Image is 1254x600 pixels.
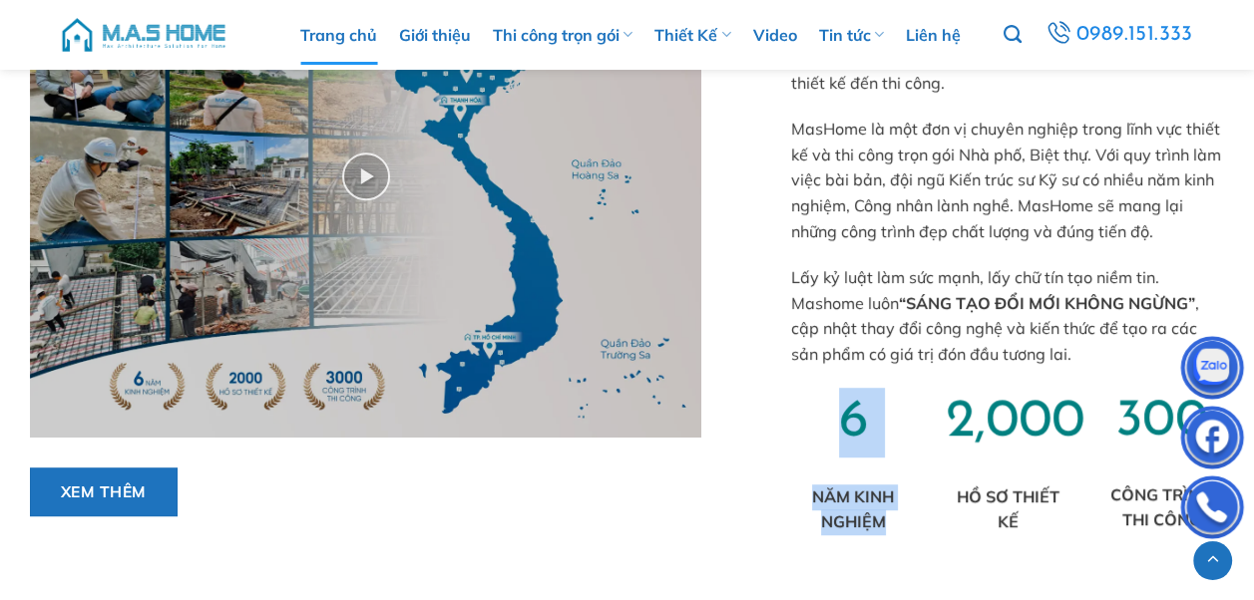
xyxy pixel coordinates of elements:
a: Thi công trọn gói [493,5,632,65]
a: Trang chủ [300,5,377,65]
span: 2,000 [946,396,1084,449]
a: Tin tức [819,5,884,65]
span: 0989.151.333 [1076,18,1193,52]
a: Thiết Kế [654,5,730,65]
a: Liên hệ [906,5,961,65]
span: Lấy kỷ luật làm sức mạnh, lấy chữ tín tạo niềm tin. Mashome luôn , cập nhật thay đổi công nghệ và... [791,267,1199,364]
a: Giới thiệu [399,5,471,65]
a: Tìm kiếm [1003,14,1021,56]
a: Xem thêm [30,467,178,516]
img: Facebook [1182,411,1242,470]
strong: NĂM KINH NGHIỆM [813,486,895,532]
span: Xem thêm [61,479,147,504]
a: Lên đầu trang [1193,541,1232,580]
strong: CÔNG TRÌNH THI CÔNG [1111,483,1213,529]
span: 6 [839,396,868,449]
img: Phone [1182,480,1242,540]
a: 0989.151.333 [1043,17,1195,53]
strong: HỒ SƠ THIẾT KẾ [957,486,1059,532]
p: MasHome là một đơn vị chuyên nghiệp trong lĩnh vực thiết kế và thi công trọn gói Nhà phố, Biệt th... [791,117,1224,244]
strong: “SÁNG TẠO ĐỔI MỚI KHÔNG NGỪNG” [899,292,1195,312]
img: Zalo [1182,341,1242,401]
img: M.A.S HOME – Tổng Thầu Thiết Kế Và Xây Nhà Trọn Gói [59,5,228,65]
span: 300 [1115,396,1208,448]
a: Video [753,5,797,65]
